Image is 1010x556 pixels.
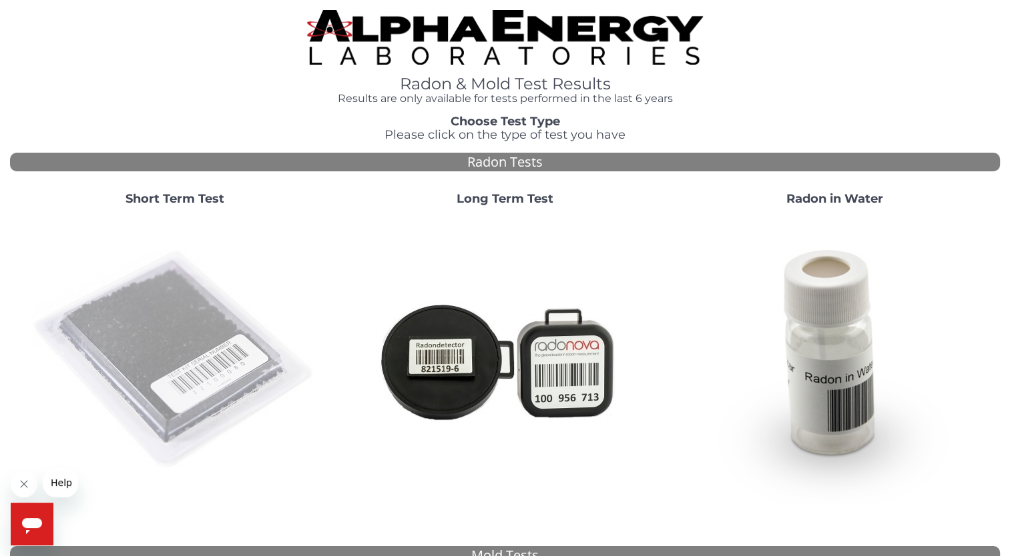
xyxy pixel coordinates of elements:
[385,127,625,142] span: Please click on the type of test you have
[11,471,37,497] iframe: Close message
[307,75,703,93] h1: Radon & Mold Test Results
[307,10,703,65] img: TightCrop.jpg
[10,153,1000,172] div: Radon Tests
[786,191,883,206] strong: Radon in Water
[43,468,78,497] iframe: Message from company
[11,503,53,545] iframe: Button to launch messaging window
[692,217,979,503] img: RadoninWater.jpg
[31,217,318,503] img: ShortTerm.jpg
[125,191,224,206] strong: Short Term Test
[457,191,553,206] strong: Long Term Test
[307,93,703,105] h4: Results are only available for tests performed in the last 6 years
[361,217,648,503] img: Radtrak2vsRadtrak3.jpg
[451,114,560,129] strong: Choose Test Type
